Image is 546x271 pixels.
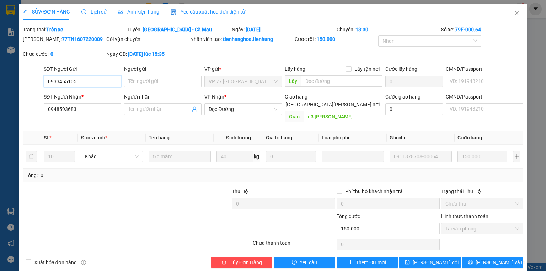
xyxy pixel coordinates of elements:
[385,94,421,100] label: Cước giao hàng
[229,259,262,266] span: Hủy Đơn Hàng
[106,50,188,58] div: Ngày GD:
[211,257,273,268] button: deleteHủy Đơn Hàng
[31,259,80,266] span: Xuất hóa đơn hàng
[44,65,121,73] div: SĐT Người Gửi
[440,26,524,33] div: Số xe:
[81,9,86,14] span: clock-circle
[127,26,231,33] div: Tuyến:
[204,94,224,100] span: VP Nhận
[301,75,382,87] input: Dọc đường
[300,259,317,266] span: Yêu cầu
[317,36,335,42] b: 150.000
[124,65,202,73] div: Người gửi
[149,135,170,140] span: Tên hàng
[468,260,473,265] span: printer
[81,260,86,265] span: info-circle
[266,135,292,140] span: Giá trị hàng
[285,111,304,122] span: Giao
[252,239,336,251] div: Chưa thanh toán
[232,188,248,194] span: Thu Hộ
[81,9,107,15] span: Lịch sử
[336,26,440,33] div: Chuyến:
[413,259,459,266] span: [PERSON_NAME] đổi
[385,66,417,72] label: Cước lấy hàng
[446,93,523,101] div: CMND/Passport
[192,106,197,112] span: user-add
[446,65,523,73] div: CMND/Passport
[223,36,273,42] b: tienhanghoa.lienhung
[274,257,335,268] button: exclamation-circleYêu cầu
[399,257,461,268] button: save[PERSON_NAME] đổi
[171,9,246,15] span: Yêu cầu xuất hóa đơn điện tử
[342,187,406,195] span: Phí thu hộ khách nhận trả
[513,151,520,162] button: plus
[190,35,293,43] div: Nhân viên tạo:
[23,9,70,15] span: SỬA ĐƠN HÀNG
[44,93,121,101] div: SĐT Người Nhận
[26,151,37,162] button: delete
[385,76,443,87] input: Cước lấy hàng
[445,223,519,234] span: Tại văn phòng
[62,36,103,42] b: 77TN1607220009
[514,10,520,16] span: close
[507,4,527,23] button: Close
[390,151,452,162] input: Ghi Chú
[285,94,307,100] span: Giao hàng
[266,151,316,162] input: 0
[46,27,63,32] b: Trên xe
[441,213,488,219] label: Hình thức thanh toán
[292,260,297,265] span: exclamation-circle
[385,103,443,115] input: Cước giao hàng
[283,101,382,108] span: [GEOGRAPHIC_DATA][PERSON_NAME] nơi
[118,9,159,15] span: Ảnh kiện hàng
[295,35,377,43] div: Cước rồi :
[22,26,127,33] div: Trạng thái:
[171,9,176,15] img: icon
[457,151,507,162] input: 0
[337,257,398,268] button: plusThêm ĐH mới
[462,257,524,268] button: printer[PERSON_NAME] và In
[455,27,481,32] b: 79F-000.64
[23,35,105,43] div: [PERSON_NAME]:
[476,259,525,266] span: [PERSON_NAME] và In
[445,198,519,209] span: Chưa thu
[356,259,386,266] span: Thêm ĐH mới
[44,135,49,140] span: SL
[246,27,261,32] b: [DATE]
[23,9,28,14] span: edit
[209,76,278,87] span: VP 77 Thái Nguyên
[405,260,410,265] span: save
[124,93,202,101] div: Người nhận
[118,9,123,14] span: picture
[285,66,305,72] span: Lấy hàng
[304,111,382,122] input: Dọc đường
[50,51,53,57] b: 0
[209,104,278,115] span: Dọc Đường
[355,27,368,32] b: 18:30
[231,26,336,33] div: Ngày:
[348,260,353,265] span: plus
[337,213,360,219] span: Tổng cước
[387,131,455,145] th: Ghi chú
[285,75,301,87] span: Lấy
[352,65,382,73] span: Lấy tận nơi
[253,151,260,162] span: kg
[128,51,165,57] b: [DATE] lúc 15:35
[23,50,105,58] div: Chưa cước :
[26,171,211,179] div: Tổng: 10
[441,187,523,195] div: Trạng thái Thu Hộ
[85,151,139,162] span: Khác
[143,27,212,32] b: [GEOGRAPHIC_DATA] - Cà Mau
[226,135,251,140] span: Định lượng
[457,135,482,140] span: Cước hàng
[204,65,282,73] div: VP gửi
[149,151,211,162] input: VD: Bàn, Ghế
[106,35,188,43] div: Gói vận chuyển:
[221,260,226,265] span: delete
[319,131,387,145] th: Loại phụ phí
[81,135,107,140] span: Đơn vị tính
